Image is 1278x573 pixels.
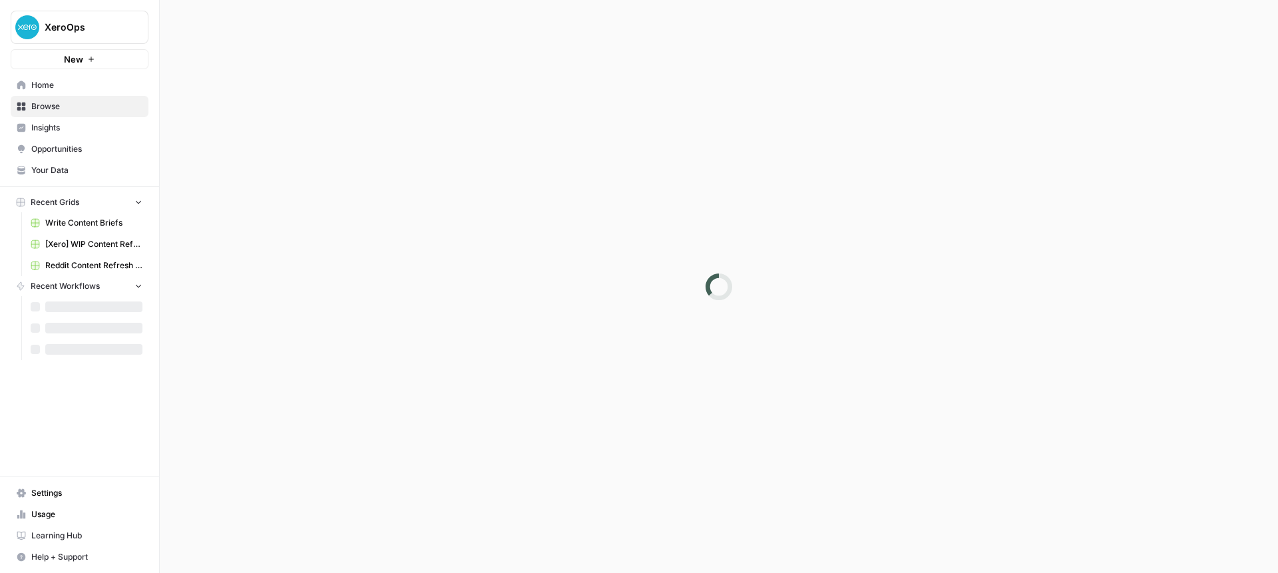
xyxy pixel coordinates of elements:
[15,15,39,39] img: XeroOps Logo
[11,96,148,117] a: Browse
[11,75,148,96] a: Home
[11,192,148,212] button: Recent Grids
[11,117,148,138] a: Insights
[31,122,142,134] span: Insights
[31,79,142,91] span: Home
[11,138,148,160] a: Opportunities
[11,504,148,525] a: Usage
[64,53,83,66] span: New
[25,234,148,255] a: [Xero] WIP Content Refresh
[31,164,142,176] span: Your Data
[45,217,142,229] span: Write Content Briefs
[11,482,148,504] a: Settings
[25,255,148,276] a: Reddit Content Refresh - Single URL
[31,280,100,292] span: Recent Workflows
[11,546,148,568] button: Help + Support
[11,160,148,181] a: Your Data
[31,487,142,499] span: Settings
[11,49,148,69] button: New
[45,21,125,34] span: XeroOps
[31,508,142,520] span: Usage
[31,143,142,155] span: Opportunities
[25,212,148,234] a: Write Content Briefs
[31,100,142,112] span: Browse
[31,551,142,563] span: Help + Support
[11,525,148,546] a: Learning Hub
[11,276,148,296] button: Recent Workflows
[11,11,148,44] button: Workspace: XeroOps
[45,260,142,272] span: Reddit Content Refresh - Single URL
[31,530,142,542] span: Learning Hub
[31,196,79,208] span: Recent Grids
[45,238,142,250] span: [Xero] WIP Content Refresh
